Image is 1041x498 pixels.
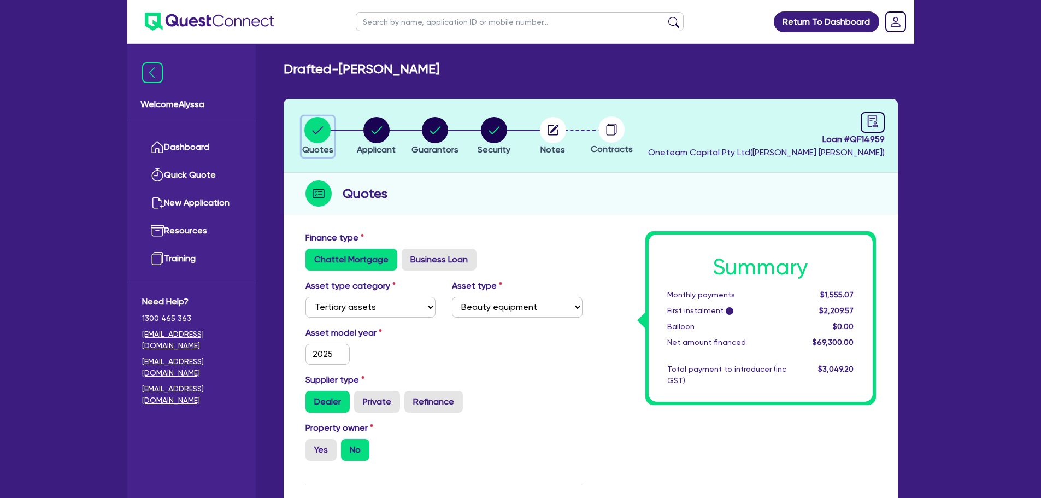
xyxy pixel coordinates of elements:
[726,307,733,315] span: i
[411,116,459,157] button: Guarantors
[142,383,241,406] a: [EMAIL_ADDRESS][DOMAIN_NAME]
[284,61,439,77] h2: Drafted - [PERSON_NAME]
[356,12,684,31] input: Search by name, application ID or mobile number...
[774,11,879,32] a: Return To Dashboard
[142,189,241,217] a: New Application
[142,62,163,83] img: icon-menu-close
[341,439,369,461] label: No
[357,144,396,155] span: Applicant
[402,249,477,271] label: Business Loan
[404,391,463,413] label: Refinance
[142,161,241,189] a: Quick Quote
[151,196,164,209] img: new-application
[881,8,910,36] a: Dropdown toggle
[659,364,795,386] div: Total payment to introducer (inc GST)
[659,321,795,332] div: Balloon
[591,144,633,154] span: Contracts
[813,338,854,347] span: $69,300.00
[540,144,565,155] span: Notes
[659,337,795,348] div: Net amount financed
[142,133,241,161] a: Dashboard
[151,168,164,181] img: quick-quote
[151,224,164,237] img: resources
[477,116,511,157] button: Security
[302,116,334,157] button: Quotes
[820,290,854,299] span: $1,555.07
[151,252,164,265] img: training
[142,245,241,273] a: Training
[818,365,854,373] span: $3,049.20
[648,133,885,146] span: Loan # QF14959
[305,421,373,435] label: Property owner
[861,112,885,133] a: audit
[833,322,854,331] span: $0.00
[305,231,364,244] label: Finance type
[302,144,333,155] span: Quotes
[539,116,567,157] button: Notes
[142,329,241,351] a: [EMAIL_ADDRESS][DOMAIN_NAME]
[648,147,885,157] span: Oneteam Capital Pty Ltd ( [PERSON_NAME] [PERSON_NAME] )
[478,144,510,155] span: Security
[305,279,396,292] label: Asset type category
[305,439,337,461] label: Yes
[305,249,397,271] label: Chattel Mortgage
[659,305,795,317] div: First instalment
[145,13,274,31] img: quest-connect-logo-blue
[305,180,332,207] img: step-icon
[305,391,350,413] label: Dealer
[411,144,458,155] span: Guarantors
[667,254,854,280] h1: Summary
[867,115,879,127] span: audit
[297,326,444,339] label: Asset model year
[819,306,854,315] span: $2,209.57
[140,98,243,111] span: Welcome Alyssa
[142,313,241,324] span: 1300 465 363
[356,116,396,157] button: Applicant
[142,295,241,308] span: Need Help?
[343,184,387,203] h2: Quotes
[452,279,502,292] label: Asset type
[142,356,241,379] a: [EMAIL_ADDRESS][DOMAIN_NAME]
[305,373,364,386] label: Supplier type
[142,217,241,245] a: Resources
[659,289,795,301] div: Monthly payments
[354,391,400,413] label: Private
